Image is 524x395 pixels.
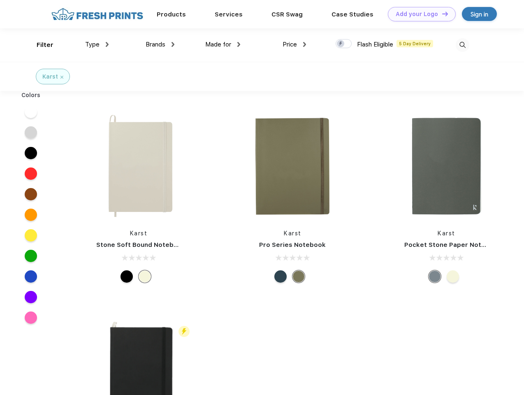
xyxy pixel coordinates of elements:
img: func=resize&h=266 [84,112,193,221]
a: Karst [438,230,455,237]
img: dropdown.png [172,42,174,47]
img: dropdown.png [303,42,306,47]
a: Karst [130,230,148,237]
div: Beige [447,270,459,283]
img: DT [442,12,448,16]
a: Services [215,11,243,18]
div: Colors [15,91,47,100]
img: func=resize&h=266 [392,112,501,221]
div: Black [121,270,133,283]
span: Price [283,41,297,48]
div: Karst [42,72,58,81]
div: Add your Logo [396,11,438,18]
img: filter_cancel.svg [60,76,63,79]
img: desktop_search.svg [456,38,469,52]
a: Pro Series Notebook [259,241,326,249]
a: Sign in [462,7,497,21]
a: Products [157,11,186,18]
div: Sign in [471,9,488,19]
div: Navy [274,270,287,283]
div: Filter [37,40,53,50]
a: CSR Swag [271,11,303,18]
img: dropdown.png [106,42,109,47]
img: dropdown.png [237,42,240,47]
span: Flash Eligible [357,41,393,48]
a: Pocket Stone Paper Notebook [404,241,501,249]
span: Type [85,41,100,48]
span: Made for [205,41,231,48]
div: Beige [139,270,151,283]
img: func=resize&h=266 [238,112,347,221]
img: fo%20logo%202.webp [49,7,146,21]
a: Stone Soft Bound Notebook [96,241,185,249]
div: Gray [429,270,441,283]
div: Olive [292,270,305,283]
a: Karst [284,230,301,237]
span: Brands [146,41,165,48]
img: flash_active_toggle.svg [179,326,190,337]
span: 5 Day Delivery [396,40,433,47]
